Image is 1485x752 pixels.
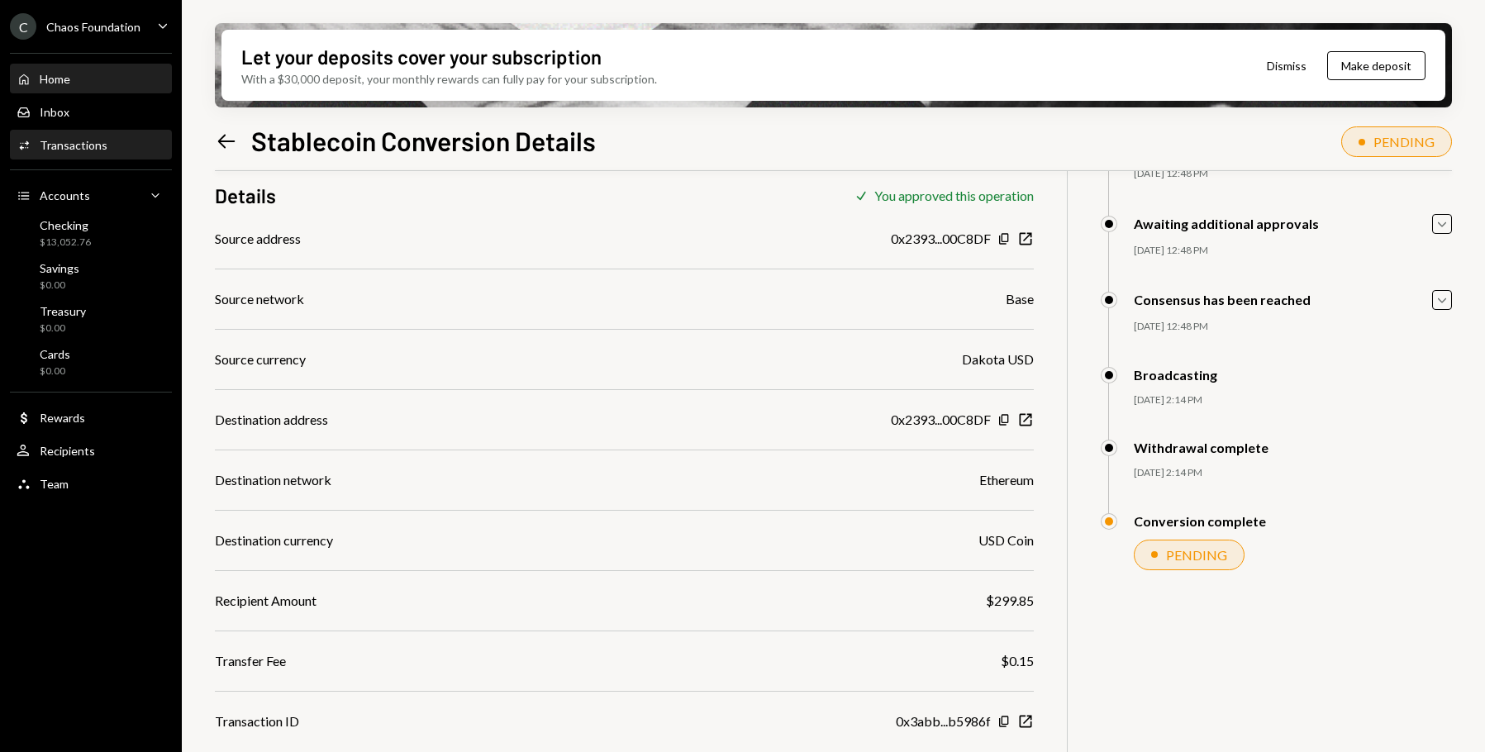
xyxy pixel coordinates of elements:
[40,321,86,336] div: $0.00
[1134,466,1452,480] div: [DATE] 2:14 PM
[40,105,69,119] div: Inbox
[10,402,172,432] a: Rewards
[215,229,301,249] div: Source address
[40,218,91,232] div: Checking
[40,444,95,458] div: Recipients
[1134,216,1319,231] div: Awaiting additional approvals
[10,180,172,210] a: Accounts
[10,342,172,382] a: Cards$0.00
[1001,651,1034,671] div: $0.15
[215,651,286,671] div: Transfer Fee
[40,72,70,86] div: Home
[1134,367,1217,383] div: Broadcasting
[215,182,276,209] h3: Details
[1134,393,1452,407] div: [DATE] 2:14 PM
[978,531,1034,550] div: USD Coin
[40,364,70,378] div: $0.00
[1373,134,1435,150] div: PENDING
[10,13,36,40] div: C
[40,278,79,293] div: $0.00
[1134,320,1452,334] div: [DATE] 12:48 PM
[215,350,306,369] div: Source currency
[46,20,140,34] div: Chaos Foundation
[10,435,172,465] a: Recipients
[962,350,1034,369] div: Dakota USD
[251,124,596,157] h1: Stablecoin Conversion Details
[40,347,70,361] div: Cards
[874,188,1034,203] div: You approved this operation
[215,410,328,430] div: Destination address
[40,261,79,275] div: Savings
[891,410,991,430] div: 0x2393...00C8DF
[896,712,991,731] div: 0x3abb...b5986f
[979,470,1034,490] div: Ethereum
[10,299,172,339] a: Treasury$0.00
[215,531,333,550] div: Destination currency
[986,591,1034,611] div: $299.85
[1134,167,1452,181] div: [DATE] 12:48 PM
[215,712,299,731] div: Transaction ID
[40,477,69,491] div: Team
[1166,547,1227,563] div: PENDING
[1134,440,1268,455] div: Withdrawal complete
[40,138,107,152] div: Transactions
[1246,46,1327,85] button: Dismiss
[1134,244,1452,258] div: [DATE] 12:48 PM
[10,469,172,498] a: Team
[10,256,172,296] a: Savings$0.00
[215,470,331,490] div: Destination network
[1006,289,1034,309] div: Base
[40,304,86,318] div: Treasury
[1134,513,1266,529] div: Conversion complete
[10,97,172,126] a: Inbox
[10,213,172,253] a: Checking$13,052.76
[215,591,317,611] div: Recipient Amount
[40,188,90,202] div: Accounts
[891,229,991,249] div: 0x2393...00C8DF
[40,236,91,250] div: $13,052.76
[40,411,85,425] div: Rewards
[241,70,657,88] div: With a $30,000 deposit, your monthly rewards can fully pay for your subscription.
[215,289,304,309] div: Source network
[1327,51,1426,80] button: Make deposit
[10,64,172,93] a: Home
[241,43,602,70] div: Let your deposits cover your subscription
[1134,292,1311,307] div: Consensus has been reached
[10,130,172,159] a: Transactions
